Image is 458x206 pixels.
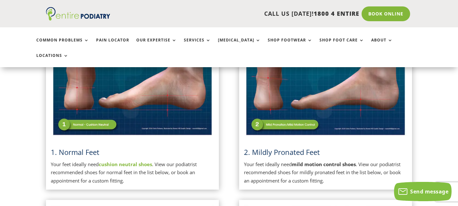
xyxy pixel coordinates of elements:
[371,38,393,52] a: About
[218,38,261,52] a: [MEDICAL_DATA]
[51,160,214,185] p: Your feet ideally need . View our podiatrist recommended shoes for normal feet in the list below,...
[46,15,110,22] a: Entire Podiatry
[184,38,211,52] a: Services
[51,22,214,138] img: Normal Feet - View Podiatrist Recommended Cushion Neutral Shoes
[410,188,448,195] span: Send message
[292,161,356,167] strong: mild motion control shoes
[130,10,359,18] p: CALL US [DATE]!
[36,38,89,52] a: Common Problems
[268,38,312,52] a: Shop Footwear
[36,53,68,67] a: Locations
[99,161,152,167] a: cushion neutral shoes
[46,7,110,21] img: logo (1)
[51,147,99,157] a: 1. Normal Feet
[362,6,410,21] a: Book Online
[394,182,452,201] button: Send message
[314,10,359,17] span: 1800 4 ENTIRE
[244,147,320,157] span: 2. Mildly Pronated Feet
[136,38,177,52] a: Our Expertise
[319,38,364,52] a: Shop Foot Care
[244,160,408,185] p: Your feet ideally need . View our podiatrist recommended shoes for mildly pronated feet in the li...
[244,22,408,138] img: Mildly Pronated Feet - View Podiatrist Recommended Mild Motion Control Shoes
[96,38,129,52] a: Pain Locator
